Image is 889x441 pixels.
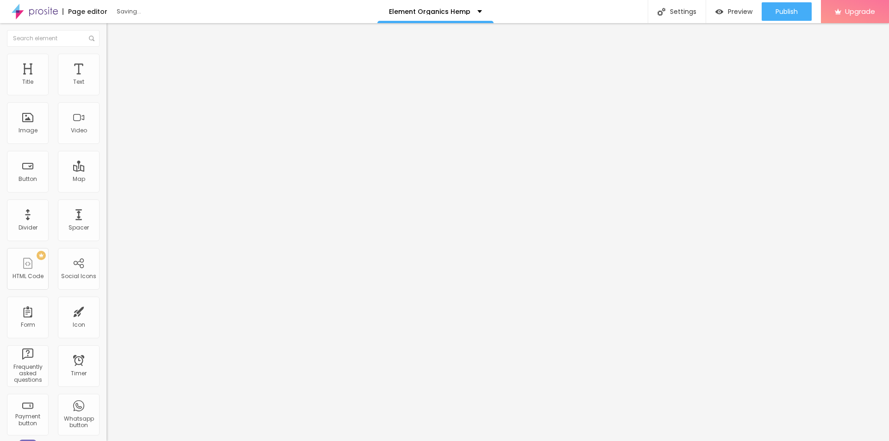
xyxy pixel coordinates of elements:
[69,224,89,231] div: Spacer
[71,127,87,134] div: Video
[63,8,107,15] div: Page editor
[389,8,470,15] p: Element Organics Hemp
[73,176,85,182] div: Map
[61,273,96,280] div: Social Icons
[73,79,84,85] div: Text
[7,30,100,47] input: Search element
[845,7,875,15] span: Upgrade
[117,9,223,14] div: Saving...
[13,273,44,280] div: HTML Code
[19,176,37,182] div: Button
[728,8,752,15] span: Preview
[22,79,33,85] div: Title
[9,413,46,427] div: Payment button
[71,370,87,377] div: Timer
[60,416,97,429] div: Whatsapp button
[73,322,85,328] div: Icon
[19,224,38,231] div: Divider
[715,8,723,16] img: view-1.svg
[19,127,38,134] div: Image
[106,23,889,441] iframe: Editor
[706,2,762,21] button: Preview
[89,36,94,41] img: Icone
[776,8,798,15] span: Publish
[9,364,46,384] div: Frequently asked questions
[657,8,665,16] img: Icone
[21,322,35,328] div: Form
[762,2,812,21] button: Publish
